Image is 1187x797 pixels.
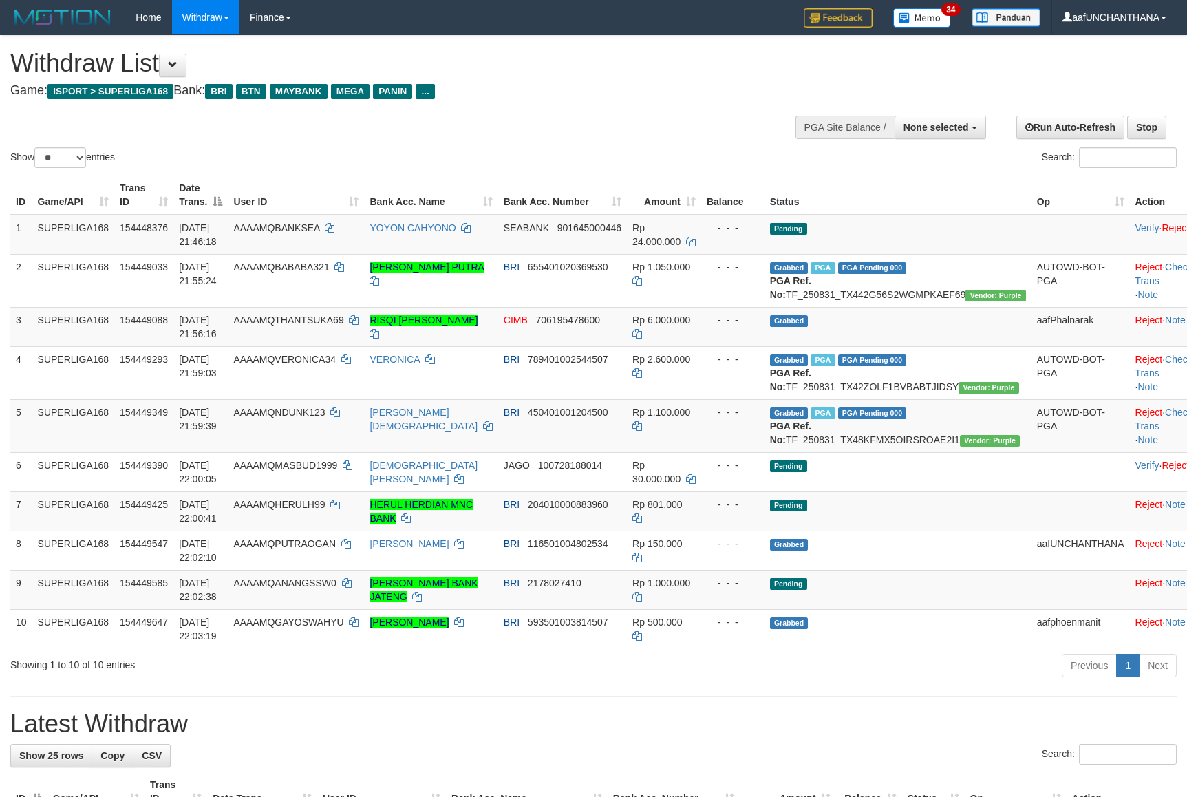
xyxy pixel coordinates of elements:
[632,262,690,273] span: Rp 1.050.000
[1135,354,1163,365] a: Reject
[504,315,528,326] span: CIMB
[205,84,232,99] span: BRI
[770,500,807,511] span: Pending
[10,652,484,672] div: Showing 1 to 10 of 10 entries
[179,499,217,524] span: [DATE] 22:00:41
[120,407,168,418] span: 154449349
[179,460,217,485] span: [DATE] 22:00:05
[120,538,168,549] span: 154449547
[1135,315,1163,326] a: Reject
[632,577,690,588] span: Rp 1.000.000
[1031,531,1130,570] td: aafUNCHANTHANA
[32,491,115,531] td: SUPERLIGA168
[32,570,115,609] td: SUPERLIGA168
[10,710,1177,738] h1: Latest Withdraw
[972,8,1040,27] img: panduan.png
[764,346,1031,399] td: TF_250831_TX42ZOLF1BVBABTJIDSY
[504,499,520,510] span: BRI
[960,435,1020,447] span: Vendor URL: https://trx4.1velocity.biz
[373,84,412,99] span: PANIN
[959,382,1018,394] span: Vendor URL: https://trx4.1velocity.biz
[114,176,173,215] th: Trans ID: activate to sort column ascending
[120,617,168,628] span: 154449647
[538,460,602,471] span: Copy 100728188014 to clipboard
[179,577,217,602] span: [DATE] 22:02:38
[179,538,217,563] span: [DATE] 22:02:10
[557,222,621,233] span: Copy 901645000446 to clipboard
[10,147,115,168] label: Show entries
[770,421,811,445] b: PGA Ref. No:
[179,354,217,379] span: [DATE] 21:59:03
[416,84,434,99] span: ...
[632,315,690,326] span: Rp 6.000.000
[10,346,32,399] td: 4
[1165,499,1186,510] a: Note
[504,617,520,628] span: BRI
[811,262,835,274] span: Marked by aafheankoy
[804,8,873,28] img: Feedback.jpg
[1016,116,1124,139] a: Run Auto-Refresh
[10,84,778,98] h4: Game: Bank:
[770,262,809,274] span: Grabbed
[233,577,336,588] span: AAAAMQANANGSSW0
[707,537,759,551] div: - - -
[770,275,811,300] b: PGA Ref. No:
[32,399,115,452] td: SUPERLIGA168
[32,176,115,215] th: Game/API: activate to sort column ascending
[1137,381,1158,392] a: Note
[233,262,329,273] span: AAAAMQBABABA321
[528,538,608,549] span: Copy 116501004802534 to clipboard
[370,499,473,524] a: HERUL HERDIAN MNC BANK
[10,7,115,28] img: MOTION_logo.png
[1042,744,1177,765] label: Search:
[838,262,907,274] span: PGA Pending
[903,122,969,133] span: None selected
[120,460,168,471] span: 154449390
[632,222,681,247] span: Rp 24.000.000
[770,539,809,551] span: Grabbed
[233,617,343,628] span: AAAAMQGAYOSWAHYU
[528,354,608,365] span: Copy 789401002544507 to clipboard
[965,290,1025,301] span: Vendor URL: https://trx4.1velocity.biz
[770,578,807,590] span: Pending
[770,315,809,327] span: Grabbed
[1165,315,1186,326] a: Note
[179,222,217,247] span: [DATE] 21:46:18
[1031,609,1130,648] td: aafphoenmanit
[10,254,32,307] td: 2
[1031,307,1130,346] td: aafPhalnarak
[1135,499,1163,510] a: Reject
[1137,289,1158,300] a: Note
[536,315,600,326] span: Copy 706195478600 to clipboard
[370,460,478,485] a: [DEMOGRAPHIC_DATA][PERSON_NAME]
[370,538,449,549] a: [PERSON_NAME]
[142,750,162,761] span: CSV
[10,609,32,648] td: 10
[32,254,115,307] td: SUPERLIGA168
[236,84,266,99] span: BTN
[1116,654,1140,677] a: 1
[504,262,520,273] span: BRI
[19,750,83,761] span: Show 25 rows
[701,176,764,215] th: Balance
[764,399,1031,452] td: TF_250831_TX48KFMX5OIRSROAE2I1
[504,222,549,233] span: SEABANK
[179,262,217,286] span: [DATE] 21:55:24
[1031,176,1130,215] th: Op: activate to sort column ascending
[179,617,217,641] span: [DATE] 22:03:19
[770,354,809,366] span: Grabbed
[707,615,759,629] div: - - -
[707,352,759,366] div: - - -
[100,750,125,761] span: Copy
[632,499,682,510] span: Rp 801.000
[120,262,168,273] span: 154449033
[120,222,168,233] span: 154448376
[504,538,520,549] span: BRI
[764,176,1031,215] th: Status
[770,617,809,629] span: Grabbed
[838,407,907,419] span: PGA Pending
[32,531,115,570] td: SUPERLIGA168
[1135,407,1163,418] a: Reject
[370,262,484,273] a: [PERSON_NAME] PUTRA
[370,617,449,628] a: [PERSON_NAME]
